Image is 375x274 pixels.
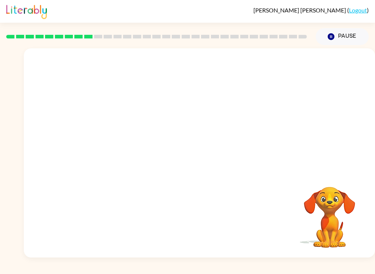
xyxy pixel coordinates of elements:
button: Pause [316,28,369,45]
video: Your browser must support playing .mp4 files to use Literably. Please try using another browser. [293,175,366,249]
span: [PERSON_NAME] [PERSON_NAME] [253,7,347,14]
img: Literably [6,3,47,19]
a: Logout [349,7,367,14]
div: ( ) [253,7,369,14]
